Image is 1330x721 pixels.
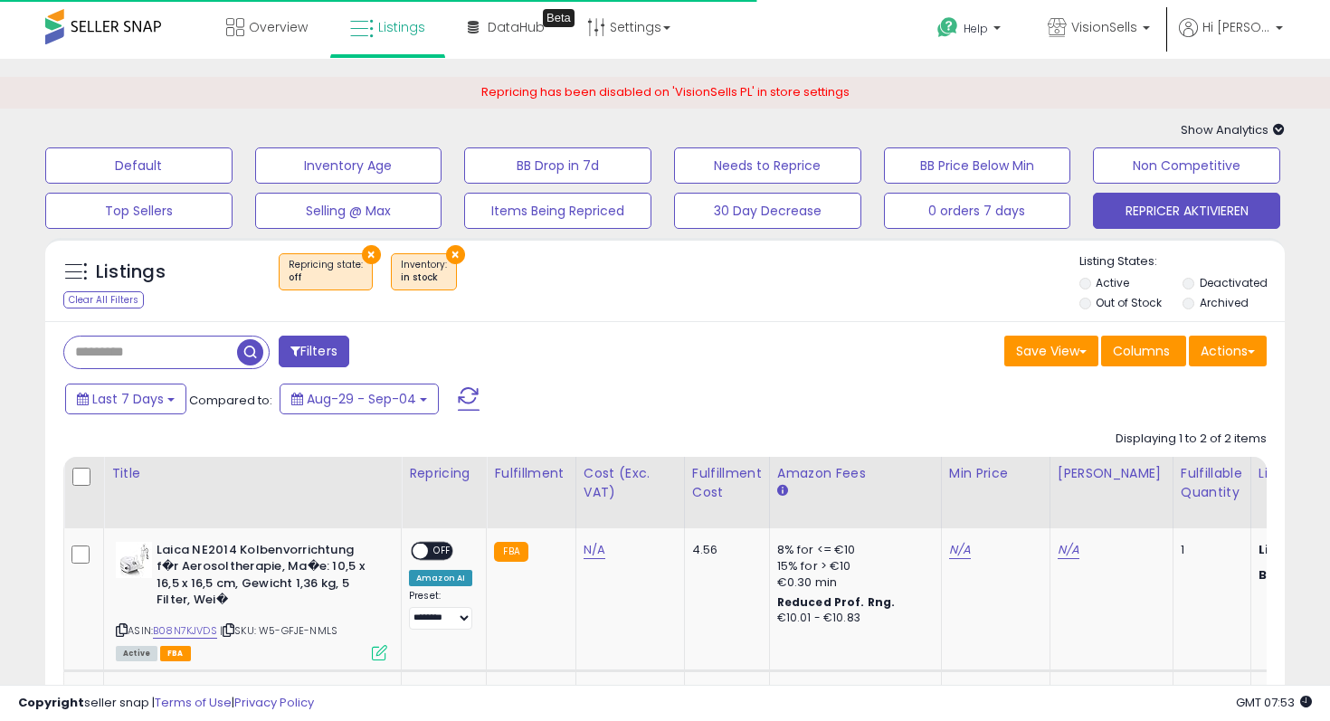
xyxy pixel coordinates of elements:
[153,623,217,639] a: B08N7KJVDS
[1116,431,1267,448] div: Displaying 1 to 2 of 2 items
[234,694,314,711] a: Privacy Policy
[584,464,677,502] div: Cost (Exc. VAT)
[543,9,575,27] div: Tooltip anchor
[936,16,959,39] i: Get Help
[1096,295,1162,310] label: Out of Stock
[279,336,349,367] button: Filters
[116,542,152,578] img: 41W7gHYjPmL._SL40_.jpg
[777,574,927,591] div: €0.30 min
[777,542,927,558] div: 8% for <= €10
[1179,18,1283,59] a: Hi [PERSON_NAME]
[777,611,927,626] div: €10.01 - €10.83
[949,464,1042,483] div: Min Price
[409,464,479,483] div: Repricing
[1202,18,1270,36] span: Hi [PERSON_NAME]
[1093,193,1280,229] button: REPRICER AKTIVIEREN
[362,245,381,264] button: ×
[157,542,376,613] b: Laica NE2014 Kolbenvorrichtung f�r Aerosoltherapie, Ma�e: 10,5 x 16,5 x 16,5 cm, Gewicht 1,36 kg,...
[884,193,1071,229] button: 0 orders 7 days
[1101,336,1186,366] button: Columns
[949,541,971,559] a: N/A
[1236,694,1312,711] span: 2025-09-12 07:53 GMT
[18,695,314,712] div: seller snap | |
[65,384,186,414] button: Last 7 Days
[1181,464,1243,502] div: Fulfillable Quantity
[1200,295,1249,310] label: Archived
[289,271,363,284] div: off
[923,3,1019,59] a: Help
[220,623,337,638] span: | SKU: W5-GFJE-NMLS
[1181,121,1285,138] span: Show Analytics
[777,558,927,574] div: 15% for > €10
[307,390,416,408] span: Aug-29 - Sep-04
[289,258,363,285] span: Repricing state :
[409,570,472,586] div: Amazon AI
[584,541,605,559] a: N/A
[111,464,394,483] div: Title
[1200,275,1268,290] label: Deactivated
[18,694,84,711] strong: Copyright
[1079,253,1286,270] p: Listing States:
[1058,464,1165,483] div: [PERSON_NAME]
[692,542,755,558] div: 4.56
[401,271,447,284] div: in stock
[777,483,788,499] small: Amazon Fees.
[409,590,472,631] div: Preset:
[1071,18,1137,36] span: VisionSells
[777,594,896,610] b: Reduced Prof. Rng.
[189,392,272,409] span: Compared to:
[692,464,762,502] div: Fulfillment Cost
[964,21,988,36] span: Help
[1004,336,1098,366] button: Save View
[1058,541,1079,559] a: N/A
[464,193,651,229] button: Items Being Repriced
[464,147,651,184] button: BB Drop in 7d
[674,193,861,229] button: 30 Day Decrease
[446,245,465,264] button: ×
[494,464,567,483] div: Fulfillment
[428,543,457,558] span: OFF
[481,83,850,100] span: Repricing has been disabled on 'VisionSells PL' in store settings
[116,542,387,659] div: ASIN:
[1181,542,1237,558] div: 1
[494,542,527,562] small: FBA
[63,291,144,308] div: Clear All Filters
[255,147,442,184] button: Inventory Age
[255,193,442,229] button: Selling @ Max
[45,147,233,184] button: Default
[1096,275,1129,290] label: Active
[378,18,425,36] span: Listings
[160,646,191,661] span: FBA
[401,258,447,285] span: Inventory :
[92,390,164,408] span: Last 7 Days
[280,384,439,414] button: Aug-29 - Sep-04
[1189,336,1267,366] button: Actions
[488,18,545,36] span: DataHub
[777,464,934,483] div: Amazon Fees
[249,18,308,36] span: Overview
[1093,147,1280,184] button: Non Competitive
[155,694,232,711] a: Terms of Use
[96,260,166,285] h5: Listings
[116,646,157,661] span: All listings currently available for purchase on Amazon
[674,147,861,184] button: Needs to Reprice
[884,147,1071,184] button: BB Price Below Min
[1113,342,1170,360] span: Columns
[45,193,233,229] button: Top Sellers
